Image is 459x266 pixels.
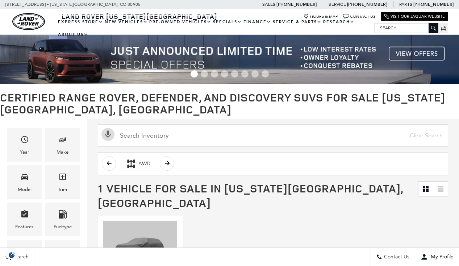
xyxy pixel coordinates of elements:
[12,13,45,30] a: land-rover
[375,24,438,32] input: Search
[62,12,217,21] span: Land Rover [US_STATE][GEOGRAPHIC_DATA]
[20,148,29,156] div: Year
[4,251,20,259] img: Opt-Out Icon
[399,2,412,7] span: Parts
[7,165,42,199] div: ModelModel
[101,128,114,141] svg: Click to toggle on voice search
[211,70,218,78] span: Go to slide 3
[212,16,243,28] a: Specials
[20,133,29,148] span: Year
[343,14,375,19] a: Contact Us
[126,158,137,169] div: AWD
[58,186,67,194] div: Trim
[322,16,355,28] a: Research
[262,2,275,7] span: Sales
[251,70,259,78] span: Go to slide 7
[57,148,68,156] div: Make
[329,2,346,7] span: Service
[102,156,116,171] button: scroll left
[58,133,67,148] span: Make
[382,254,409,260] span: Contact Us
[160,156,174,171] button: scroll right
[57,28,89,41] a: About Us
[57,16,374,41] nav: Main Navigation
[15,223,34,231] div: Features
[191,70,198,78] span: Go to slide 1
[384,14,445,19] a: Visit Our Jaguar Website
[58,245,67,260] span: Mileage
[57,12,222,21] a: Land Rover [US_STATE][GEOGRAPHIC_DATA]
[7,203,42,236] div: FeaturesFeatures
[221,70,228,78] span: Go to slide 4
[45,203,80,236] div: FueltypeFueltype
[413,1,454,7] a: [PHONE_NUMBER]
[20,171,29,186] span: Model
[4,251,20,259] section: Click to Open Cookie Consent Modal
[104,16,149,28] a: New Vehicles
[98,124,448,147] input: Search Inventory
[54,223,72,231] div: Fueltype
[276,1,317,7] a: [PHONE_NUMBER]
[45,128,80,162] div: MakeMake
[45,165,80,199] div: TrimTrim
[122,156,154,171] button: AWDAWD
[5,2,141,7] a: [STREET_ADDRESS] • [US_STATE][GEOGRAPHIC_DATA], CO 80905
[241,70,249,78] span: Go to slide 6
[231,70,238,78] span: Go to slide 5
[272,16,322,28] a: Service & Parts
[347,1,387,7] a: [PHONE_NUMBER]
[12,13,45,30] img: Land Rover
[58,208,67,223] span: Fueltype
[304,14,338,19] a: Hours & Map
[7,128,42,162] div: YearYear
[428,254,454,260] span: My Profile
[58,171,67,186] span: Trim
[201,70,208,78] span: Go to slide 2
[57,16,104,28] a: EXPRESS STORE
[20,208,29,223] span: Features
[415,248,459,266] button: Open user profile menu
[138,161,150,167] div: AWD
[243,16,272,28] a: Finance
[262,70,269,78] span: Go to slide 8
[18,186,32,194] div: Model
[149,16,212,28] a: Pre-Owned Vehicles
[98,181,403,210] span: 1 Vehicle for Sale in [US_STATE][GEOGRAPHIC_DATA], [GEOGRAPHIC_DATA]
[20,245,29,260] span: Transmission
